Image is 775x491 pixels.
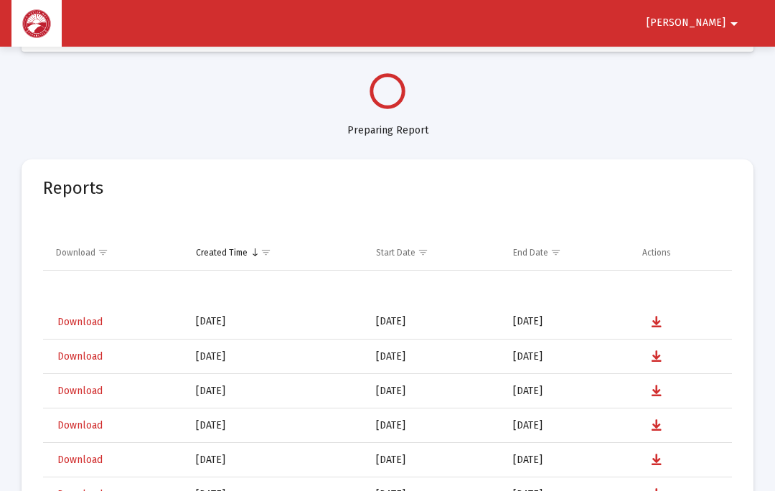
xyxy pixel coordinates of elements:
[629,9,760,37] button: [PERSON_NAME]
[366,443,503,477] td: [DATE]
[196,350,356,364] div: [DATE]
[366,305,503,340] td: [DATE]
[196,453,356,467] div: [DATE]
[642,247,671,258] div: Actions
[196,314,356,329] div: [DATE]
[503,443,632,477] td: [DATE]
[22,9,51,38] img: Dashboard
[418,247,428,258] span: Show filter options for column 'Start Date'
[503,235,632,270] td: Column End Date
[196,384,356,398] div: [DATE]
[503,340,632,374] td: [DATE]
[725,9,743,38] mat-icon: arrow_drop_down
[98,247,108,258] span: Show filter options for column 'Download'
[43,235,186,270] td: Column Download
[57,350,103,363] span: Download
[57,419,103,431] span: Download
[632,235,732,270] td: Column Actions
[196,247,248,258] div: Created Time
[43,181,103,195] mat-card-title: Reports
[550,247,561,258] span: Show filter options for column 'End Date'
[366,340,503,374] td: [DATE]
[503,305,632,340] td: [DATE]
[376,247,415,258] div: Start Date
[196,418,356,433] div: [DATE]
[186,235,366,270] td: Column Created Time
[366,374,503,408] td: [DATE]
[260,247,271,258] span: Show filter options for column 'Created Time'
[57,454,103,466] span: Download
[503,408,632,443] td: [DATE]
[56,247,95,258] div: Download
[503,374,632,408] td: [DATE]
[22,109,753,138] div: Preparing Report
[57,316,103,328] span: Download
[366,408,503,443] td: [DATE]
[366,235,503,270] td: Column Start Date
[647,17,725,29] span: [PERSON_NAME]
[513,247,548,258] div: End Date
[57,385,103,397] span: Download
